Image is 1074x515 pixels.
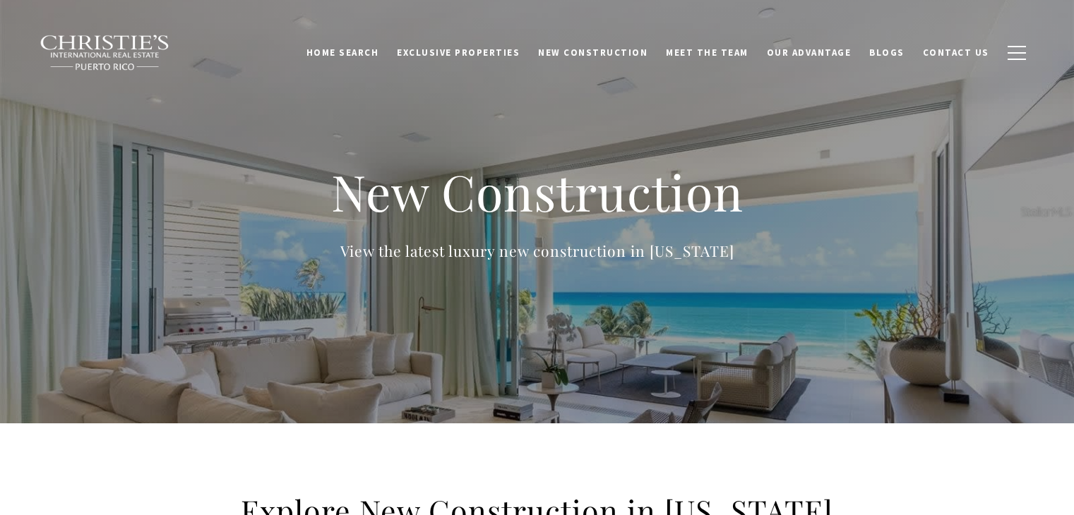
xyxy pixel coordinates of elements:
[40,35,171,71] img: Christie's International Real Estate black text logo
[657,39,758,66] a: Meet the Team
[869,46,905,58] span: Blogs
[255,239,820,262] p: View the latest luxury new construction in [US_STATE]
[923,46,989,58] span: Contact Us
[297,39,388,66] a: Home Search
[529,39,657,66] a: New Construction
[860,39,914,66] a: Blogs
[397,46,520,58] span: Exclusive Properties
[758,39,861,66] a: Our Advantage
[255,161,820,223] h1: New Construction
[538,46,648,58] span: New Construction
[388,39,529,66] a: Exclusive Properties
[767,46,852,58] span: Our Advantage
